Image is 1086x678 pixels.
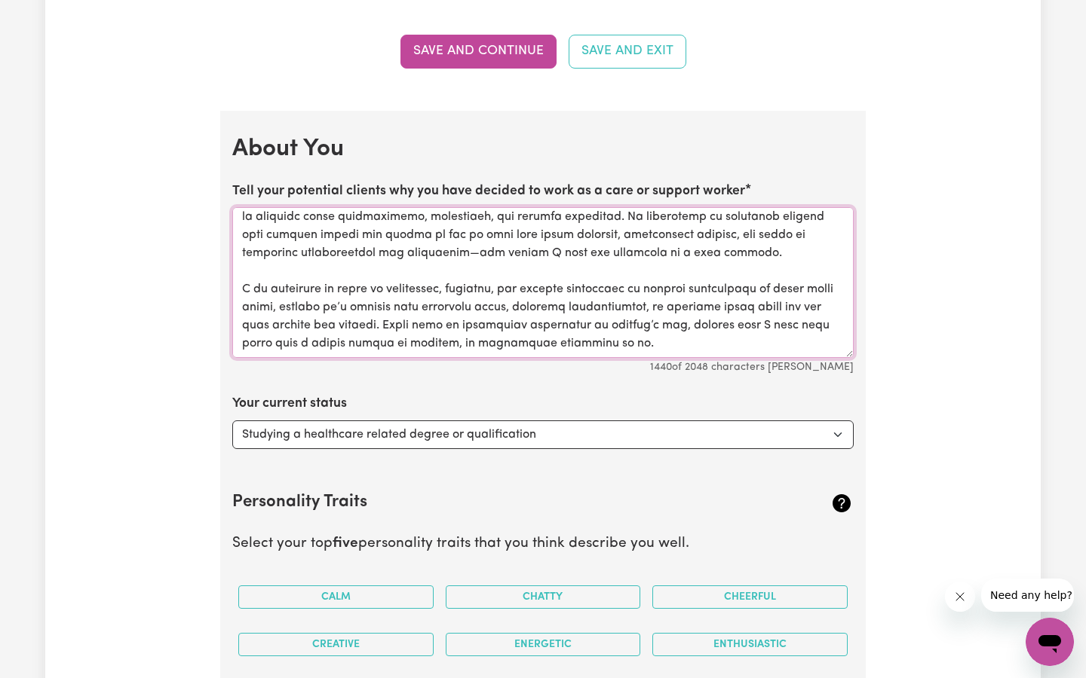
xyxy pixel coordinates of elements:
[650,362,854,373] small: 1440 of 2048 characters [PERSON_NAME]
[652,585,848,609] button: Cheerful
[1026,618,1074,666] iframe: Button to launch messaging window
[232,493,750,513] h2: Personality Traits
[333,536,358,551] b: five
[238,585,434,609] button: Calm
[981,579,1074,612] iframe: Message from company
[232,135,854,163] h2: About You
[232,207,854,358] textarea: L ipsumdo si amet co a elit/seddoei tempor incidid U laboreetd magna aliquae admini ven quisno e ...
[232,394,347,414] label: Your current status
[446,585,641,609] button: Chatty
[400,35,557,68] button: Save and Continue
[945,582,975,612] iframe: Close message
[238,633,434,656] button: Creative
[652,633,848,656] button: Enthusiastic
[232,533,854,555] p: Select your top personality traits that you think describe you well.
[232,182,745,201] label: Tell your potential clients why you have decided to work as a care or support worker
[569,35,686,68] button: Save and Exit
[446,633,641,656] button: Energetic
